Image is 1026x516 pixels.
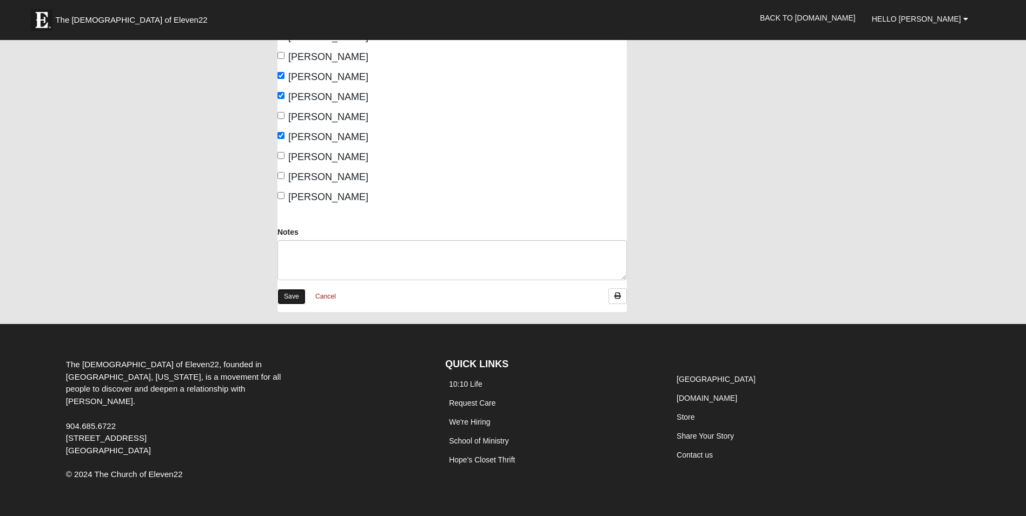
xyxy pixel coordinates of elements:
[449,455,515,464] a: Hope's Closet Thrift
[677,451,713,459] a: Contact us
[288,171,368,182] span: [PERSON_NAME]
[449,418,490,426] a: We're Hiring
[677,432,734,440] a: Share Your Story
[449,380,482,388] a: 10:10 Life
[58,359,311,457] div: The [DEMOGRAPHIC_DATA] of Eleven22, founded in [GEOGRAPHIC_DATA], [US_STATE], is a movement for a...
[864,5,976,32] a: Hello [PERSON_NAME]
[608,288,627,304] a: Print Attendance Roster
[752,4,864,31] a: Back to [DOMAIN_NAME]
[277,132,284,139] input: [PERSON_NAME]
[277,72,284,79] input: [PERSON_NAME]
[288,51,368,62] span: [PERSON_NAME]
[66,446,151,455] span: [GEOGRAPHIC_DATA]
[55,15,207,25] span: The [DEMOGRAPHIC_DATA] of Eleven22
[277,192,284,199] input: [PERSON_NAME]
[449,399,495,407] a: Request Care
[677,375,756,383] a: [GEOGRAPHIC_DATA]
[677,413,694,421] a: Store
[308,288,343,305] a: Cancel
[449,436,508,445] a: School of Ministry
[677,394,737,402] a: [DOMAIN_NAME]
[288,111,368,122] span: [PERSON_NAME]
[288,71,368,82] span: [PERSON_NAME]
[445,359,657,371] h4: QUICK LINKS
[288,131,368,142] span: [PERSON_NAME]
[277,289,306,305] a: Save
[277,152,284,159] input: [PERSON_NAME]
[277,92,284,99] input: [PERSON_NAME]
[872,15,961,23] span: Hello [PERSON_NAME]
[288,191,368,202] span: [PERSON_NAME]
[66,469,183,479] span: © 2024 The Church of Eleven22
[31,9,52,31] img: Eleven22 logo
[288,151,368,162] span: [PERSON_NAME]
[288,91,368,102] span: [PERSON_NAME]
[25,4,242,31] a: The [DEMOGRAPHIC_DATA] of Eleven22
[277,172,284,179] input: [PERSON_NAME]
[277,52,284,59] input: [PERSON_NAME]
[277,227,299,237] label: Notes
[277,112,284,119] input: [PERSON_NAME]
